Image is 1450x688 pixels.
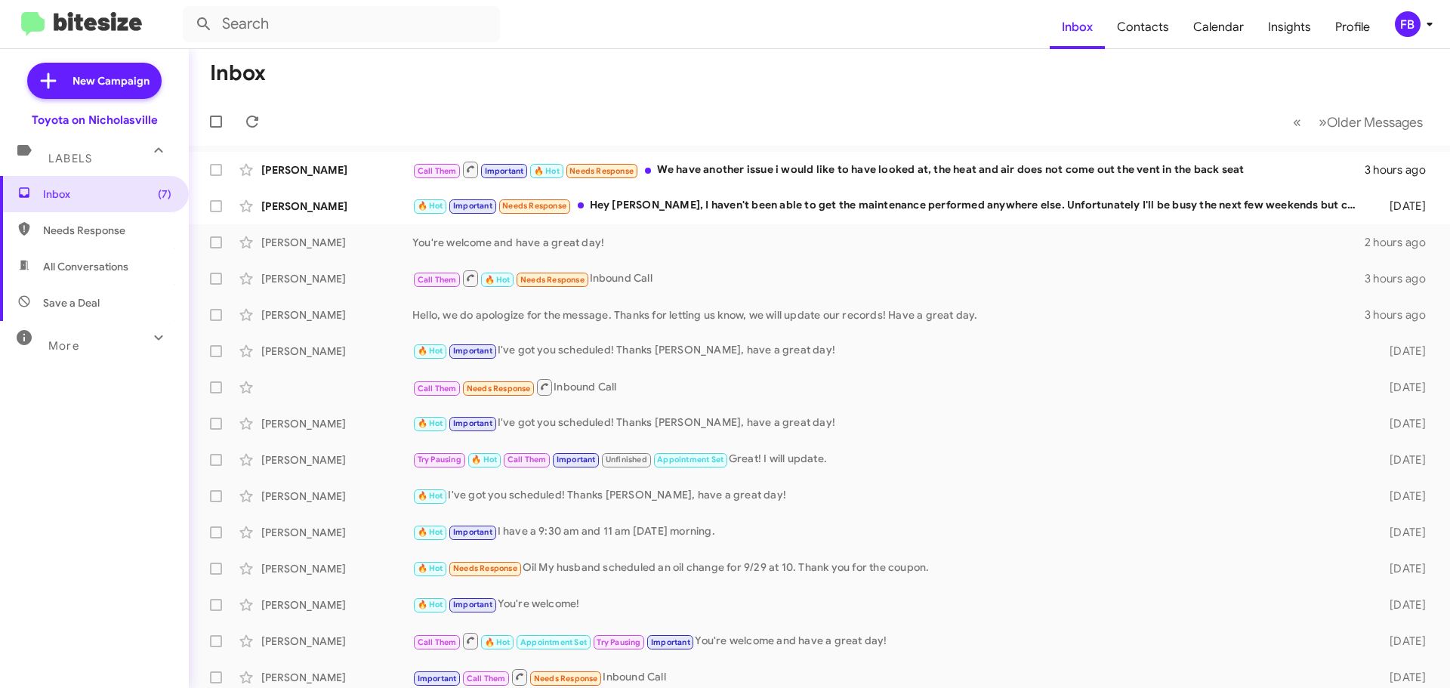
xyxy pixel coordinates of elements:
[418,600,443,609] span: 🔥 Hot
[569,166,634,176] span: Needs Response
[597,637,640,647] span: Try Pausing
[412,378,1365,396] div: Inbound Call
[1395,11,1421,37] div: FB
[1365,670,1438,685] div: [DATE]
[1365,416,1438,431] div: [DATE]
[1319,113,1327,131] span: »
[412,668,1365,686] div: Inbound Call
[467,674,506,683] span: Call Them
[1365,597,1438,612] div: [DATE]
[453,563,517,573] span: Needs Response
[43,295,100,310] span: Save a Deal
[1365,525,1438,540] div: [DATE]
[534,674,598,683] span: Needs Response
[261,199,412,214] div: [PERSON_NAME]
[412,235,1365,250] div: You're welcome and have a great day!
[1365,489,1438,504] div: [DATE]
[534,166,560,176] span: 🔥 Hot
[1365,634,1438,649] div: [DATE]
[418,491,443,501] span: 🔥 Hot
[412,596,1365,613] div: You're welcome!
[183,6,500,42] input: Search
[412,487,1365,504] div: I've got you scheduled! Thanks [PERSON_NAME], have a great day!
[453,346,492,356] span: Important
[412,160,1365,179] div: We have another issue i would like to have looked at, the heat and air does not come out the vent...
[1284,106,1310,137] button: Previous
[1365,380,1438,395] div: [DATE]
[418,384,457,393] span: Call Them
[418,346,443,356] span: 🔥 Hot
[261,344,412,359] div: [PERSON_NAME]
[72,73,150,88] span: New Campaign
[606,455,647,464] span: Unfinished
[557,455,596,464] span: Important
[418,563,443,573] span: 🔥 Hot
[158,187,171,202] span: (7)
[1365,307,1438,322] div: 3 hours ago
[467,384,531,393] span: Needs Response
[412,523,1365,541] div: I have a 9:30 am and 11 am [DATE] morning.
[485,166,524,176] span: Important
[412,631,1365,650] div: You're welcome and have a great day!
[412,307,1365,322] div: Hello, we do apologize for the message. Thanks for letting us know, we will update our records! H...
[412,560,1365,577] div: Oil My husband scheduled an oil change for 9/29 at 10. Thank you for the coupon.
[1365,235,1438,250] div: 2 hours ago
[1365,344,1438,359] div: [DATE]
[412,451,1365,468] div: Great! I will update.
[418,201,443,211] span: 🔥 Hot
[261,634,412,649] div: [PERSON_NAME]
[418,166,457,176] span: Call Them
[651,637,690,647] span: Important
[502,201,566,211] span: Needs Response
[1365,452,1438,467] div: [DATE]
[412,342,1365,359] div: I've got you scheduled! Thanks [PERSON_NAME], have a great day!
[261,452,412,467] div: [PERSON_NAME]
[48,339,79,353] span: More
[43,259,128,274] span: All Conversations
[1365,271,1438,286] div: 3 hours ago
[507,455,547,464] span: Call Them
[520,275,585,285] span: Needs Response
[261,670,412,685] div: [PERSON_NAME]
[418,527,443,537] span: 🔥 Hot
[412,197,1365,214] div: Hey [PERSON_NAME], I haven't been able to get the maintenance performed anywhere else. Unfortunat...
[1327,114,1423,131] span: Older Messages
[261,561,412,576] div: [PERSON_NAME]
[485,637,511,647] span: 🔥 Hot
[1256,5,1323,49] a: Insights
[1050,5,1105,49] a: Inbox
[418,275,457,285] span: Call Them
[418,455,461,464] span: Try Pausing
[657,455,723,464] span: Appointment Set
[1181,5,1256,49] a: Calendar
[453,418,492,428] span: Important
[453,527,492,537] span: Important
[261,597,412,612] div: [PERSON_NAME]
[1365,162,1438,177] div: 3 hours ago
[1285,106,1432,137] nav: Page navigation example
[261,307,412,322] div: [PERSON_NAME]
[412,415,1365,432] div: I've got you scheduled! Thanks [PERSON_NAME], have a great day!
[1310,106,1432,137] button: Next
[453,600,492,609] span: Important
[261,162,412,177] div: [PERSON_NAME]
[418,674,457,683] span: Important
[27,63,162,99] a: New Campaign
[1105,5,1181,49] a: Contacts
[48,152,92,165] span: Labels
[210,61,266,85] h1: Inbox
[261,271,412,286] div: [PERSON_NAME]
[261,416,412,431] div: [PERSON_NAME]
[453,201,492,211] span: Important
[1365,561,1438,576] div: [DATE]
[1382,11,1433,37] button: FB
[485,275,511,285] span: 🔥 Hot
[520,637,587,647] span: Appointment Set
[1293,113,1301,131] span: «
[1323,5,1382,49] a: Profile
[418,418,443,428] span: 🔥 Hot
